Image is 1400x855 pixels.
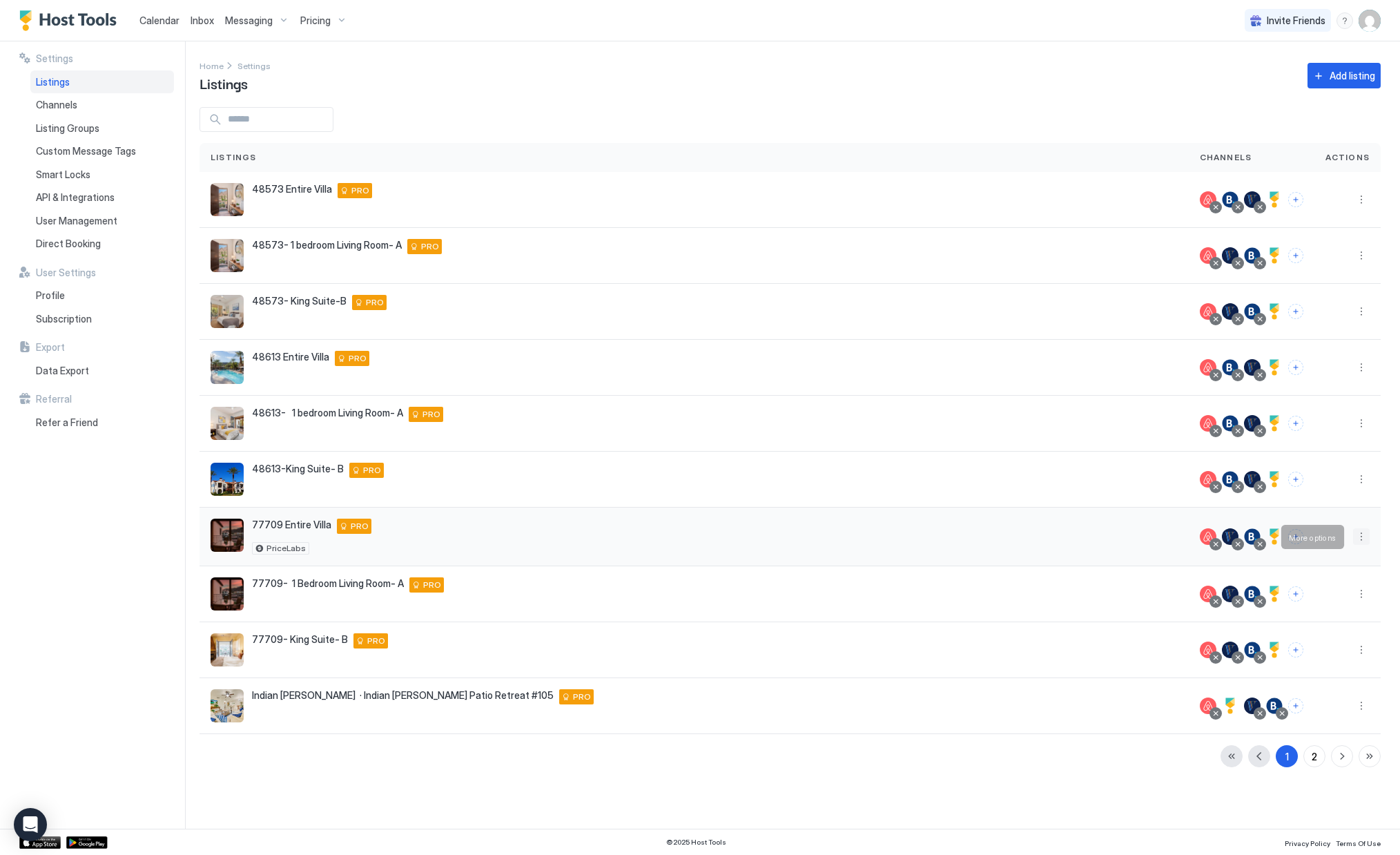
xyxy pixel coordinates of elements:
[36,416,98,429] span: Refer a Friend
[36,238,101,250] span: Direct Booking
[1353,698,1370,714] div: menu
[36,122,99,135] span: Listing Groups
[30,232,174,256] a: Direct Booking
[1288,642,1303,657] button: Connect channels
[36,289,65,302] span: Profile
[1289,532,1336,542] span: More options
[1353,191,1370,208] button: More options
[1276,745,1298,767] button: 1
[211,407,244,440] div: listing image
[36,145,136,157] span: Custom Message Tags
[19,836,61,849] div: App Store
[1353,303,1370,320] div: menu
[1325,151,1370,164] span: Actions
[139,15,179,26] span: Calendar
[1353,471,1370,488] button: More options
[1267,15,1325,27] span: Invite Friends
[1359,10,1381,32] div: User profile
[1312,749,1317,764] div: 2
[1336,839,1381,847] span: Terms Of Use
[252,183,332,195] span: 48573 Entire Villa
[200,73,248,93] span: Listings
[30,70,174,94] a: Listings
[1353,642,1370,658] button: More options
[666,838,726,847] span: © 2025 Host Tools
[225,15,273,27] span: Messaging
[1288,248,1303,263] button: Connect channels
[211,183,244,216] div: listing image
[1307,63,1381,88] button: Add listing
[211,519,244,552] div: listing image
[1353,359,1370,376] div: menu
[252,577,404,590] span: 77709- 1 Bedroom Living Room- A
[252,407,403,419] span: 48613- 1 bedroom Living Room- A
[36,169,90,181] span: Smart Locks
[14,808,47,841] div: Open Intercom Messenger
[1353,191,1370,208] div: menu
[252,351,329,363] span: 48613 Entire Villa
[252,633,348,646] span: 77709- King Suite- B
[351,184,369,197] span: PRO
[1285,835,1330,849] a: Privacy Policy
[363,464,381,477] span: PRO
[200,58,224,73] a: Home
[1285,839,1330,847] span: Privacy Policy
[421,240,439,253] span: PRO
[573,691,591,703] span: PRO
[1285,749,1289,764] div: 1
[211,151,257,164] span: Listings
[36,52,73,65] span: Settings
[36,313,92,325] span: Subscription
[1288,698,1303,713] button: Connect channels
[237,58,271,73] a: Settings
[36,76,70,88] span: Listings
[1288,192,1303,207] button: Connect channels
[211,239,244,272] div: listing image
[36,341,65,354] span: Export
[30,93,174,117] a: Channels
[422,408,440,421] span: PRO
[211,577,244,611] div: listing image
[1353,415,1370,432] button: More options
[211,351,244,384] div: listing image
[1288,472,1303,487] button: Connect channels
[211,463,244,496] div: listing image
[1288,586,1303,602] button: Connect channels
[1288,360,1303,375] button: Connect channels
[252,239,402,251] span: 48573- 1 bedroom Living Room- A
[30,163,174,186] a: Smart Locks
[36,99,77,111] span: Channels
[1353,247,1370,264] div: menu
[66,836,108,849] a: Google Play Store
[252,295,347,307] span: 48573- King Suite-B
[1353,528,1370,545] div: menu
[1336,835,1381,849] a: Terms Of Use
[36,393,72,405] span: Referral
[1336,12,1353,29] div: menu
[30,140,174,163] a: Custom Message Tags
[30,307,174,331] a: Subscription
[1353,698,1370,714] button: More options
[1330,68,1375,83] div: Add listing
[1353,471,1370,488] div: menu
[191,13,214,28] a: Inbox
[211,295,244,328] div: listing image
[1353,528,1370,545] button: More options
[1353,586,1370,602] button: More options
[36,215,117,227] span: User Management
[200,61,224,71] span: Home
[36,191,115,204] span: API & Integrations
[423,579,441,591] span: PRO
[252,519,331,531] span: 77709 Entire Villa
[1288,304,1303,319] button: Connect channels
[1303,745,1325,767] button: 2
[1288,416,1303,431] button: Connect channels
[30,359,174,383] a: Data Export
[19,10,123,31] a: Host Tools Logo
[36,267,96,279] span: User Settings
[1353,415,1370,432] div: menu
[1353,303,1370,320] button: More options
[351,520,369,532] span: PRO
